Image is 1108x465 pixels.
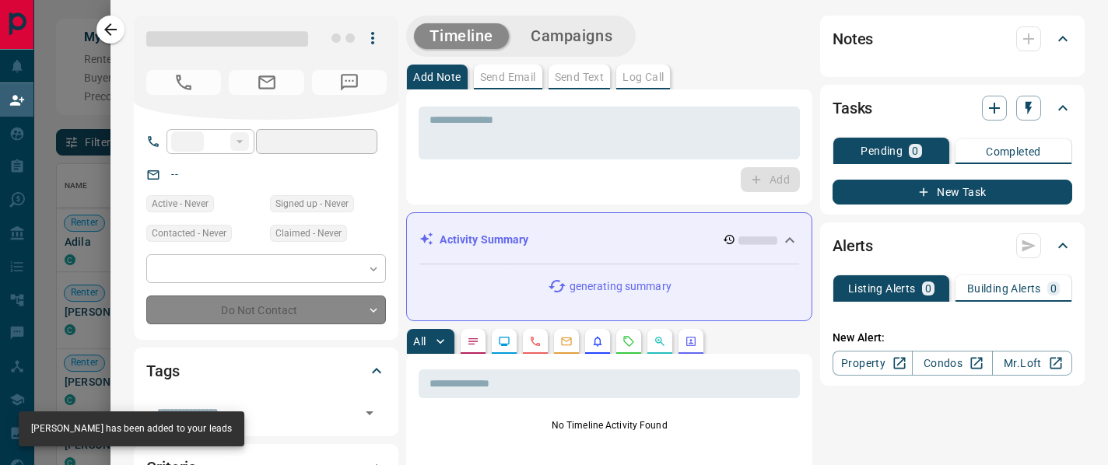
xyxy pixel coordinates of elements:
button: Open [359,402,380,424]
p: generating summary [570,278,671,295]
p: Add Note [413,72,461,82]
div: Notes [833,20,1072,58]
p: 0 [925,283,931,294]
h2: Alerts [833,233,873,258]
a: -- [171,168,177,180]
span: Signed up - Never [275,196,349,212]
p: Listing Alerts [848,283,916,294]
a: Property [833,351,913,376]
svg: Requests [622,335,635,348]
p: Activity Summary [440,232,528,248]
button: Timeline [414,23,509,49]
svg: Opportunities [654,335,666,348]
div: Tasks [833,89,1072,127]
p: New Alert: [833,330,1072,346]
a: Mr.Loft [992,351,1072,376]
div: Alerts [833,227,1072,264]
p: Pending [861,145,903,156]
div: Do Not Contact [146,295,386,324]
span: Claimed - Never [275,226,342,241]
p: Building Alerts [967,283,1041,294]
span: Contacted - Never [152,226,226,241]
h2: Notes [833,26,873,51]
p: 0 [1050,283,1057,294]
svg: Emails [560,335,573,348]
span: No Email [229,70,303,95]
p: All [413,336,426,347]
a: Condos [912,351,992,376]
span: No Number [312,70,387,95]
svg: Notes [467,335,479,348]
svg: Lead Browsing Activity [498,335,510,348]
p: Completed [986,146,1041,157]
p: 0 [912,145,918,156]
span: Active - Never [152,196,209,212]
svg: Listing Alerts [591,335,604,348]
div: Tags [146,352,386,390]
button: Campaigns [515,23,628,49]
h2: Tasks [833,96,872,121]
div: Activity Summary [419,226,799,254]
p: No Timeline Activity Found [419,418,800,432]
span: No Number [146,70,221,95]
svg: Calls [529,335,542,348]
svg: Agent Actions [685,335,697,348]
h2: Tags [146,358,179,383]
button: New Task [833,180,1072,205]
div: [PERSON_NAME] has been added to your leads [31,416,232,442]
